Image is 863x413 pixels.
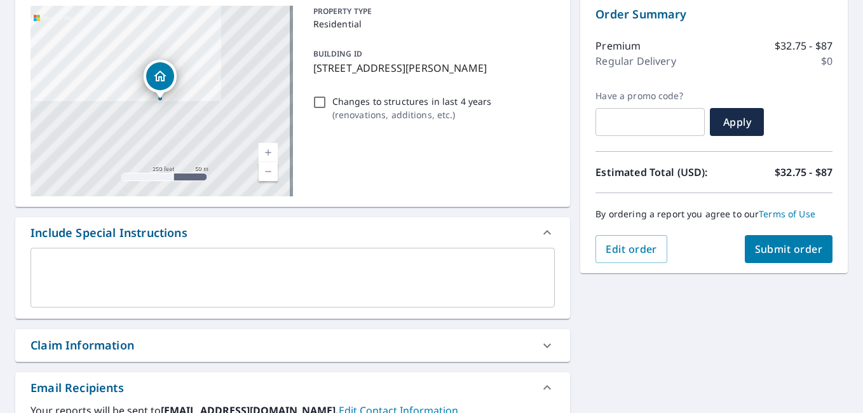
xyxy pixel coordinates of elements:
p: $32.75 - $87 [775,38,832,53]
a: Terms of Use [759,208,815,220]
p: Estimated Total (USD): [595,165,714,180]
span: Apply [720,115,754,129]
p: $0 [821,53,832,69]
p: [STREET_ADDRESS][PERSON_NAME] [313,60,550,76]
button: Apply [710,108,764,136]
a: Current Level 17, Zoom In [259,143,278,162]
button: Edit order [595,235,667,263]
div: Claim Information [31,337,134,354]
a: Current Level 17, Zoom Out [259,162,278,181]
p: Residential [313,17,550,30]
div: Email Recipients [15,372,570,403]
p: Premium [595,38,641,53]
p: By ordering a report you agree to our [595,208,832,220]
p: Changes to structures in last 4 years [332,95,492,108]
div: Include Special Instructions [15,217,570,248]
span: Submit order [755,242,823,256]
label: Have a promo code? [595,90,705,102]
p: ( renovations, additions, etc. ) [332,108,492,121]
div: Include Special Instructions [31,224,187,241]
p: Order Summary [595,6,832,23]
p: $32.75 - $87 [775,165,832,180]
p: BUILDING ID [313,48,362,59]
div: Email Recipients [31,379,124,396]
button: Submit order [745,235,833,263]
span: Edit order [606,242,657,256]
p: PROPERTY TYPE [313,6,550,17]
div: Claim Information [15,329,570,362]
p: Regular Delivery [595,53,676,69]
div: Dropped pin, building 1, Residential property, 230 W 2nd St Calhoun, KY 42327 [144,60,177,99]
